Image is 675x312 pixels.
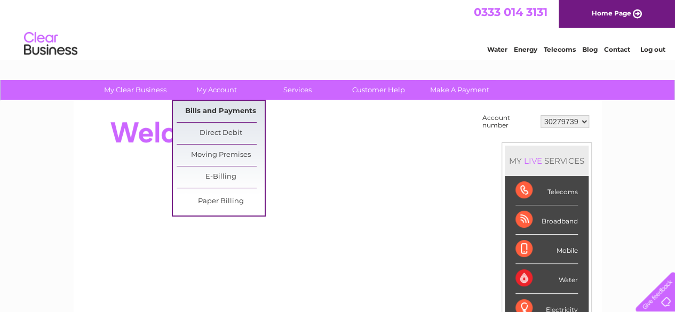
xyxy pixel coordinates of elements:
a: Customer Help [335,80,423,100]
a: My Clear Business [91,80,179,100]
div: MY SERVICES [505,146,589,176]
td: Account number [480,111,538,132]
a: Energy [514,45,537,53]
div: Broadband [515,205,578,235]
div: Water [515,264,578,293]
a: Paper Billing [177,191,265,212]
div: Clear Business is a trading name of Verastar Limited (registered in [GEOGRAPHIC_DATA] No. 3667643... [86,6,590,52]
a: My Account [172,80,260,100]
a: Water [487,45,507,53]
a: 0333 014 3131 [474,5,547,19]
img: logo.png [23,28,78,60]
a: Direct Debit [177,123,265,144]
a: Moving Premises [177,145,265,166]
a: E-Billing [177,166,265,188]
a: Services [253,80,342,100]
a: Contact [604,45,630,53]
a: Bills and Payments [177,101,265,122]
div: Telecoms [515,176,578,205]
a: Log out [640,45,665,53]
a: Make A Payment [416,80,504,100]
div: Mobile [515,235,578,264]
div: LIVE [522,156,544,166]
a: Telecoms [544,45,576,53]
a: Blog [582,45,598,53]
